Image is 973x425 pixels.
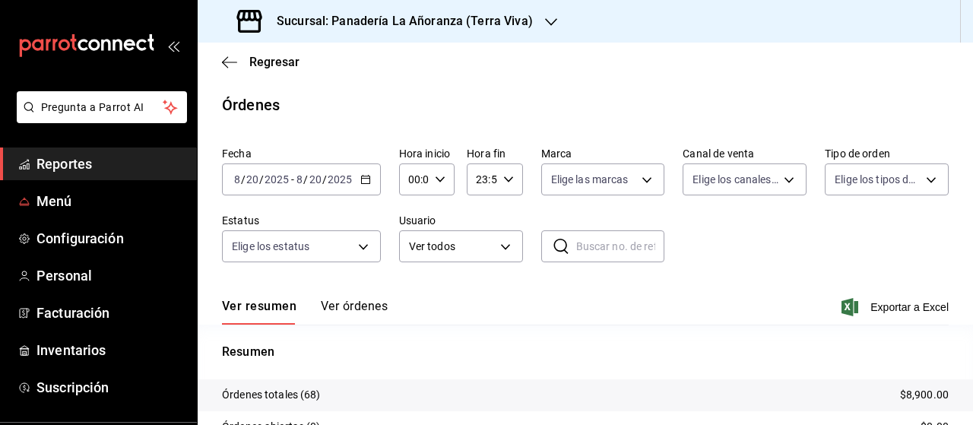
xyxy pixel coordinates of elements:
[233,173,241,186] input: --
[900,387,949,403] p: $8,900.00
[222,94,280,116] div: Órdenes
[265,12,533,30] h3: Sucursal: Panadería La Añoranza (Terra Viva)
[222,387,321,403] p: Órdenes totales (68)
[36,377,185,398] span: Suscripción
[264,173,290,186] input: ----
[291,173,294,186] span: -
[322,173,327,186] span: /
[36,340,185,360] span: Inventarios
[309,173,322,186] input: --
[167,40,179,52] button: open_drawer_menu
[683,148,807,159] label: Canal de venta
[222,55,300,69] button: Regresar
[41,100,163,116] span: Pregunta a Parrot AI
[399,215,523,226] label: Usuario
[36,228,185,249] span: Configuración
[551,172,629,187] span: Elige las marcas
[36,154,185,174] span: Reportes
[36,191,185,211] span: Menú
[11,110,187,126] a: Pregunta a Parrot AI
[321,299,388,325] button: Ver órdenes
[467,148,522,159] label: Hora fin
[259,173,264,186] span: /
[541,148,665,159] label: Marca
[845,298,949,316] button: Exportar a Excel
[246,173,259,186] input: --
[409,239,495,255] span: Ver todos
[222,299,296,325] button: Ver resumen
[36,265,185,286] span: Personal
[576,231,665,262] input: Buscar no. de referencia
[241,173,246,186] span: /
[222,343,949,361] p: Resumen
[249,55,300,69] span: Regresar
[693,172,778,187] span: Elige los canales de venta
[222,148,381,159] label: Fecha
[36,303,185,323] span: Facturación
[232,239,309,254] span: Elige los estatus
[327,173,353,186] input: ----
[222,215,381,226] label: Estatus
[303,173,308,186] span: /
[296,173,303,186] input: --
[835,172,921,187] span: Elige los tipos de orden
[17,91,187,123] button: Pregunta a Parrot AI
[825,148,949,159] label: Tipo de orden
[222,299,388,325] div: navigation tabs
[399,148,455,159] label: Hora inicio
